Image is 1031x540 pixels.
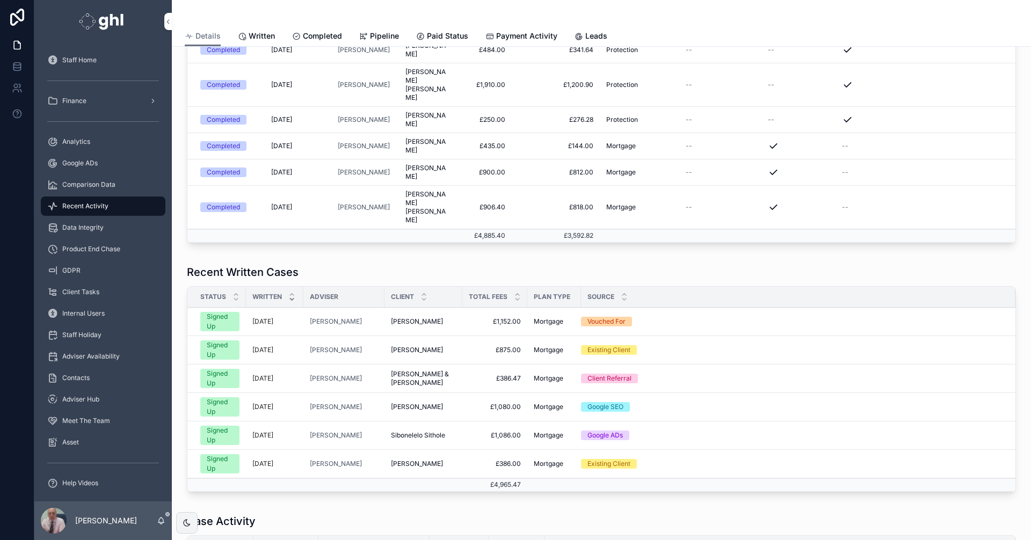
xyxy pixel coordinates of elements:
a: [DATE] [252,374,297,383]
a: -- [768,81,836,89]
div: Completed [207,141,240,151]
a: [DATE] [252,346,297,354]
p: [DATE] [252,459,273,468]
a: [PERSON_NAME] [310,459,362,468]
a: Signed Up [200,454,239,473]
a: £812.00 [518,168,593,177]
span: Mortgage [606,168,636,177]
div: Vouched For [587,317,626,326]
span: [PERSON_NAME] [310,374,362,383]
a: Signed Up [200,369,239,388]
span: Written [252,293,282,301]
span: [PERSON_NAME] [391,346,443,354]
a: [PERSON_NAME] [338,142,393,150]
span: Payment Activity [496,31,557,41]
div: Signed Up [207,454,233,473]
div: Completed [207,167,240,177]
span: £1,080.00 [469,403,521,411]
span: £906.40 [462,203,505,211]
span: [DATE] [271,81,292,89]
img: App logo [79,13,127,30]
a: -- [686,115,755,124]
a: Completed [200,202,258,212]
a: Signed Up [200,426,239,445]
div: Existing Client [587,345,630,355]
a: [PERSON_NAME] [338,203,393,211]
a: Client Tasks [41,282,165,302]
a: [DATE] [271,203,325,211]
a: [DATE] [252,317,297,326]
span: £386.00 [469,459,521,468]
span: -- [686,203,692,211]
span: Source [587,293,614,301]
span: [PERSON_NAME] [338,46,390,54]
span: Adviser Availability [62,352,120,361]
a: £250.00 [462,115,505,124]
a: [DATE] [271,81,325,89]
a: £276.28 [518,115,593,124]
span: [PERSON_NAME] [405,111,449,128]
a: [PERSON_NAME] & [PERSON_NAME] [391,370,456,387]
a: [PERSON_NAME] [338,203,390,211]
span: £1,086.00 [469,431,521,440]
a: [PERSON_NAME] [338,81,390,89]
a: £1,152.00 [469,317,521,326]
p: [DATE] [252,403,273,411]
a: [DATE] [271,115,325,124]
a: Completed [200,141,258,151]
span: Staff Holiday [62,331,101,339]
span: [PERSON_NAME] [PERSON_NAME] [405,68,449,102]
span: Status [200,293,226,301]
a: -- [842,203,1003,211]
a: [PERSON_NAME] [310,431,378,440]
a: £435.00 [462,142,505,150]
span: Adviser [310,293,338,301]
p: [DATE] [252,374,273,383]
a: [PERSON_NAME] [338,168,393,177]
span: [PERSON_NAME] [391,459,443,468]
span: -- [768,115,774,124]
a: £875.00 [469,346,521,354]
a: Protection [606,115,673,124]
a: Protection [606,81,673,89]
span: Recent Activity [62,202,108,210]
a: GDPR [41,261,165,280]
span: Google ADs [62,159,98,167]
span: Mortgage [606,142,636,150]
a: £341.64 [518,46,593,54]
span: £484.00 [462,46,505,54]
h1: Recent Written Cases [187,265,299,280]
div: Signed Up [207,369,233,388]
a: [DATE] [271,142,325,150]
a: £900.00 [462,168,505,177]
span: -- [686,115,692,124]
span: Protection [606,81,638,89]
a: Internal Users [41,304,165,323]
a: Staff Home [41,50,165,70]
a: Meet The Team [41,411,165,430]
a: Help Videos [41,473,165,493]
div: Google SEO [587,402,623,412]
span: [PERSON_NAME] [338,115,390,124]
a: [PERSON_NAME] [338,168,390,177]
a: [DATE] [271,168,325,177]
span: £3,592.82 [564,231,593,239]
span: Analytics [62,137,90,146]
span: [PERSON_NAME] [PERSON_NAME] [405,190,449,224]
span: [DATE] [271,46,292,54]
a: [PERSON_NAME] [405,137,449,155]
a: £144.00 [518,142,593,150]
a: -- [686,46,755,54]
a: -- [686,142,755,150]
a: [DATE] [252,459,297,468]
div: Completed [207,80,240,90]
span: Product End Chase [62,245,120,253]
span: -- [768,81,774,89]
span: Comparison Data [62,180,115,189]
